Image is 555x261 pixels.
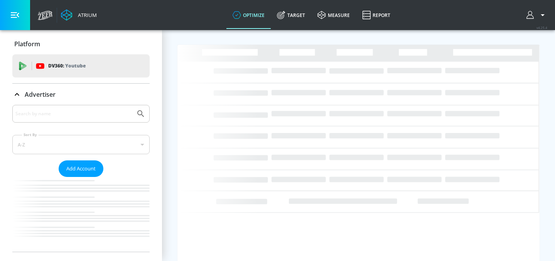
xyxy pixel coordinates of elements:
[61,9,97,21] a: Atrium
[226,1,271,29] a: optimize
[12,177,150,252] nav: list of Advertiser
[12,54,150,77] div: DV360: Youtube
[15,109,132,119] input: Search by name
[75,12,97,19] div: Atrium
[14,40,40,48] p: Platform
[271,1,311,29] a: Target
[536,25,547,30] span: v 4.25.4
[311,1,356,29] a: measure
[12,105,150,252] div: Advertiser
[12,135,150,154] div: A-Z
[66,164,96,173] span: Add Account
[22,132,39,137] label: Sort By
[59,160,103,177] button: Add Account
[12,33,150,55] div: Platform
[48,62,86,70] p: DV360:
[12,84,150,105] div: Advertiser
[25,90,56,99] p: Advertiser
[65,62,86,70] p: Youtube
[356,1,396,29] a: Report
